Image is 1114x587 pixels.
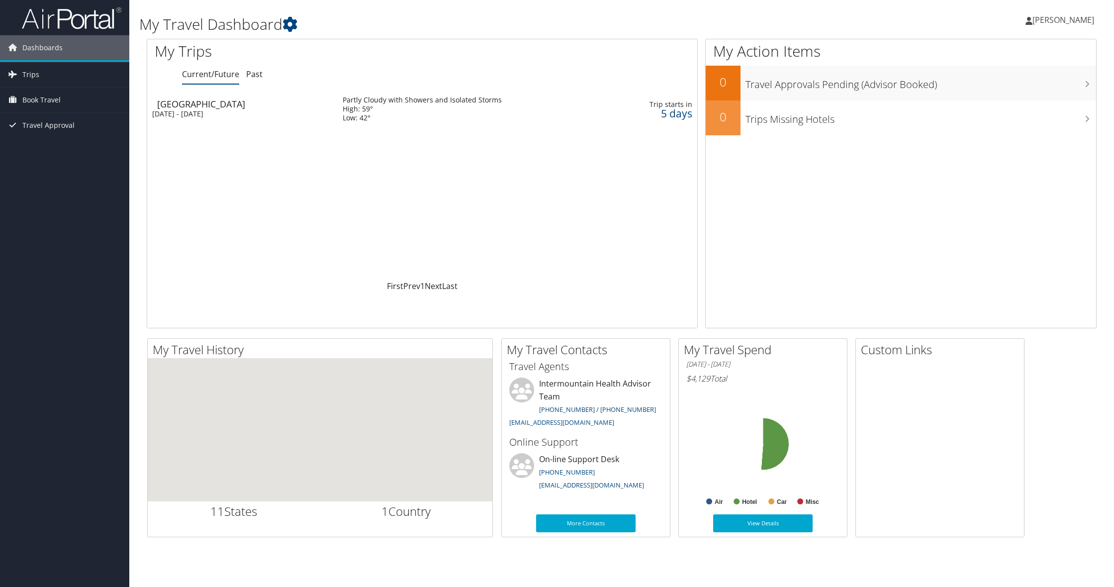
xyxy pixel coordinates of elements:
[684,341,847,358] h2: My Travel Spend
[706,66,1096,100] a: 0Travel Approvals Pending (Advisor Booked)
[706,74,741,91] h2: 0
[504,453,667,494] li: On-line Support Desk
[632,109,692,118] div: 5 days
[539,481,644,489] a: [EMAIL_ADDRESS][DOMAIN_NAME]
[509,418,614,427] a: [EMAIL_ADDRESS][DOMAIN_NAME]
[157,99,333,108] div: [GEOGRAPHIC_DATA]
[155,503,313,520] h2: States
[706,100,1096,135] a: 0Trips Missing Hotels
[806,498,819,505] text: Misc
[22,88,61,112] span: Book Travel
[713,514,813,532] a: View Details
[632,100,692,109] div: Trip starts in
[343,104,502,113] div: High: 59°
[425,281,442,292] a: Next
[22,6,121,30] img: airportal-logo.png
[706,108,741,125] h2: 0
[387,281,403,292] a: First
[246,69,263,80] a: Past
[742,498,757,505] text: Hotel
[1025,5,1104,35] a: [PERSON_NAME]
[155,41,461,62] h1: My Trips
[536,514,636,532] a: More Contacts
[715,498,723,505] text: Air
[777,498,787,505] text: Car
[686,360,839,369] h6: [DATE] - [DATE]
[403,281,420,292] a: Prev
[328,503,485,520] h2: Country
[509,435,662,449] h3: Online Support
[22,113,75,138] span: Travel Approval
[745,107,1096,126] h3: Trips Missing Hotels
[22,62,39,87] span: Trips
[686,373,710,384] span: $4,129
[507,341,670,358] h2: My Travel Contacts
[210,503,224,519] span: 11
[1032,14,1094,25] span: [PERSON_NAME]
[509,360,662,374] h3: Travel Agents
[861,341,1024,358] h2: Custom Links
[153,341,492,358] h2: My Travel History
[745,73,1096,92] h3: Travel Approvals Pending (Advisor Booked)
[182,69,239,80] a: Current/Future
[152,109,328,118] div: [DATE] - [DATE]
[504,378,667,431] li: Intermountain Health Advisor Team
[343,113,502,122] div: Low: 42°
[539,405,656,414] a: [PHONE_NUMBER] / [PHONE_NUMBER]
[22,35,63,60] span: Dashboards
[442,281,458,292] a: Last
[420,281,425,292] a: 1
[139,14,782,35] h1: My Travel Dashboard
[343,96,502,104] div: Partly Cloudy with Showers and Isolated Storms
[381,503,388,519] span: 1
[539,468,595,477] a: [PHONE_NUMBER]
[686,373,839,384] h6: Total
[706,41,1096,62] h1: My Action Items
